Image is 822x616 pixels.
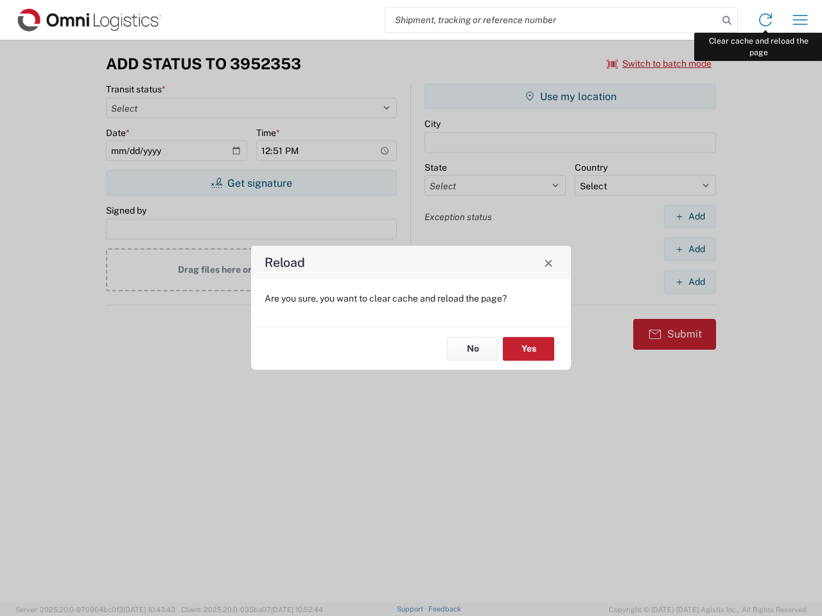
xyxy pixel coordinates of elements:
p: Are you sure, you want to clear cache and reload the page? [265,293,557,304]
input: Shipment, tracking or reference number [385,8,718,32]
h4: Reload [265,253,305,272]
button: Close [539,253,557,271]
button: No [447,337,498,361]
button: Yes [503,337,554,361]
